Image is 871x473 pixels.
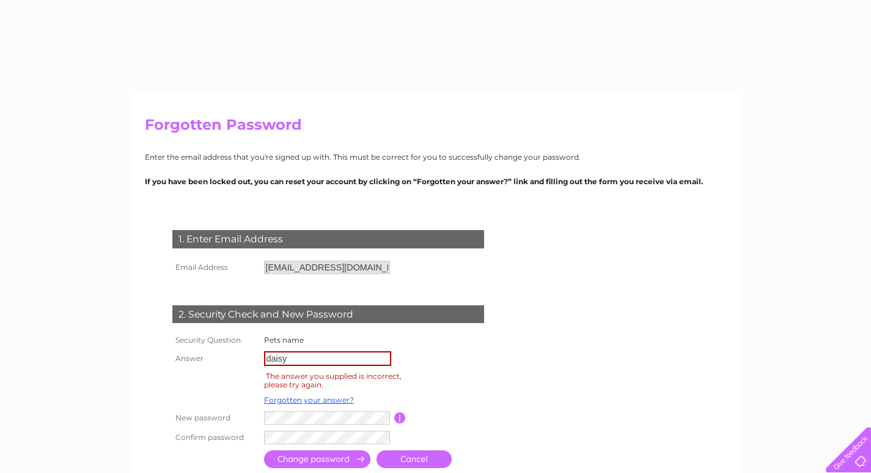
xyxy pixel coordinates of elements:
th: Confirm password [169,428,261,447]
th: Security Question [169,332,261,348]
th: New password [169,408,261,428]
p: If you have been locked out, you can reset your account by clicking on “Forgotten your answer?” l... [145,176,727,187]
th: Answer [169,348,261,369]
a: Cancel [377,450,452,468]
div: 1. Enter Email Address [172,230,484,248]
label: Pets name [264,335,304,345]
input: Information [394,412,406,423]
a: Forgotten your answer? [264,395,354,404]
p: Enter the email address that you're signed up with. This must be correct for you to successfully ... [145,151,727,163]
div: 2. Security Check and New Password [172,305,484,324]
div: The answer you supplied is incorrect, please try again. [264,370,402,391]
th: Email Address [169,258,261,277]
h2: Forgotten Password [145,116,727,140]
input: Submit [264,450,370,468]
